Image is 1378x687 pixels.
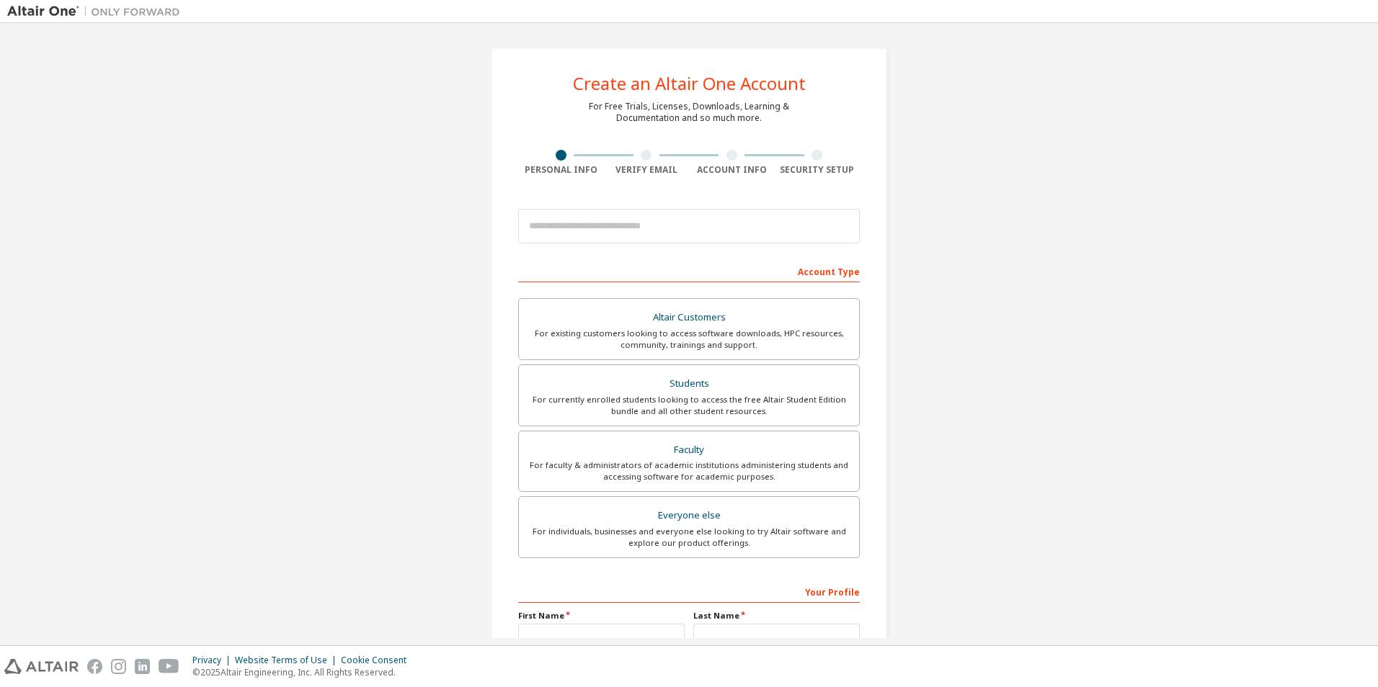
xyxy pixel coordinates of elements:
img: youtube.svg [159,659,179,674]
div: Privacy [192,655,235,666]
p: © 2025 Altair Engineering, Inc. All Rights Reserved. [192,666,415,678]
img: altair_logo.svg [4,659,79,674]
div: Faculty [528,440,850,460]
div: Altair Customers [528,307,850,328]
div: Security Setup [775,164,861,176]
div: Students [528,374,850,394]
div: Everyone else [528,506,850,526]
img: Altair One [7,4,187,19]
img: linkedin.svg [135,659,150,674]
label: First Name [518,610,685,621]
div: For currently enrolled students looking to access the free Altair Student Edition bundle and all ... [528,394,850,417]
div: For individuals, businesses and everyone else looking to try Altair software and explore our prod... [528,526,850,549]
label: Last Name [693,610,860,621]
div: Personal Info [518,164,604,176]
div: Cookie Consent [341,655,415,666]
div: Account Info [689,164,775,176]
img: facebook.svg [87,659,102,674]
div: Website Terms of Use [235,655,341,666]
div: Create an Altair One Account [573,75,806,92]
div: For faculty & administrators of academic institutions administering students and accessing softwa... [528,459,850,482]
div: Your Profile [518,580,860,603]
div: For existing customers looking to access software downloads, HPC resources, community, trainings ... [528,328,850,351]
div: For Free Trials, Licenses, Downloads, Learning & Documentation and so much more. [589,101,789,124]
div: Account Type [518,259,860,282]
div: Verify Email [604,164,690,176]
img: instagram.svg [111,659,126,674]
